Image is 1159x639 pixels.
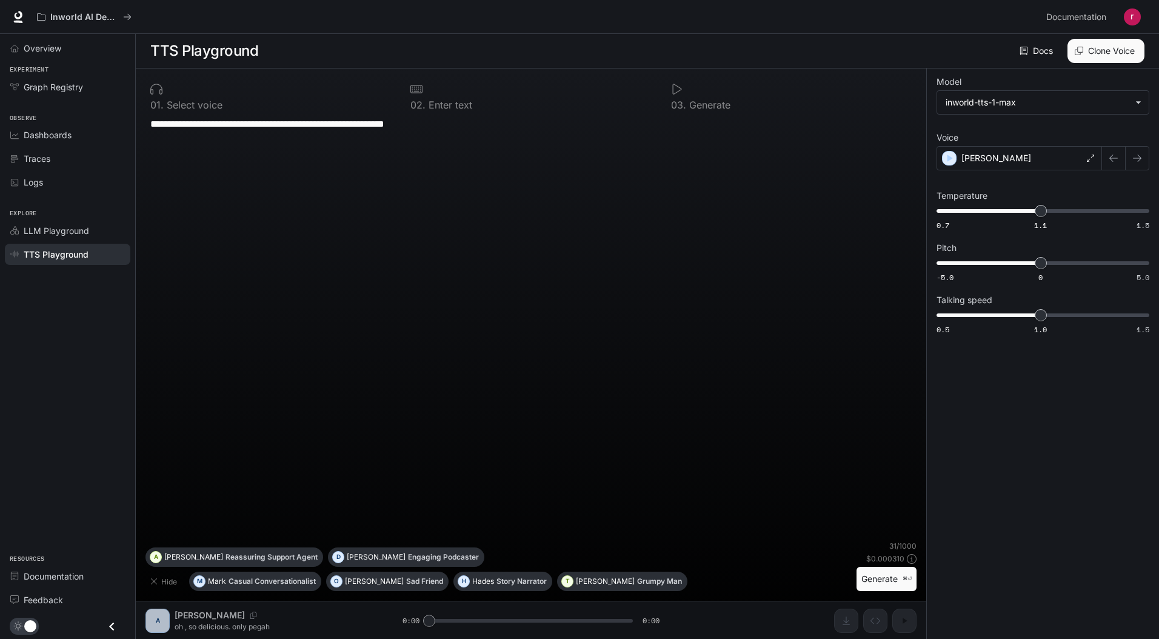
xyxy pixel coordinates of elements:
button: A[PERSON_NAME]Reassuring Support Agent [145,547,323,567]
a: Feedback [5,589,130,611]
p: Generate [686,100,730,110]
button: Hide [145,572,184,591]
p: Temperature [937,192,987,200]
div: H [458,572,469,591]
a: Overview [5,38,130,59]
button: All workspaces [32,5,137,29]
span: Traces [24,152,50,165]
p: Inworld AI Demos [50,12,118,22]
p: Story Narrator [496,578,547,585]
h1: TTS Playground [150,39,258,63]
span: Dashboards [24,129,72,141]
button: User avatar [1120,5,1144,29]
span: 1.5 [1137,324,1149,335]
a: Documentation [1041,5,1115,29]
button: MMarkCasual Conversationalist [189,572,321,591]
p: Sad Friend [406,578,443,585]
a: Dashboards [5,124,130,146]
p: Model [937,78,961,86]
p: Hades [472,578,494,585]
p: Casual Conversationalist [229,578,316,585]
button: HHadesStory Narrator [453,572,552,591]
p: 31 / 1000 [889,541,917,551]
p: $ 0.000310 [866,554,904,564]
p: 0 1 . [150,100,164,110]
p: Voice [937,133,958,142]
div: T [562,572,573,591]
a: Traces [5,148,130,169]
span: TTS Playground [24,248,89,261]
p: Talking speed [937,296,992,304]
p: Mark [208,578,226,585]
div: inworld-tts-1-max [937,91,1149,114]
p: [PERSON_NAME] [347,554,406,561]
span: Documentation [24,570,84,583]
p: [PERSON_NAME] [961,152,1031,164]
span: Feedback [24,594,63,606]
p: Enter text [426,100,472,110]
span: Graph Registry [24,81,83,93]
p: [PERSON_NAME] [164,554,223,561]
p: 0 3 . [671,100,686,110]
button: O[PERSON_NAME]Sad Friend [326,572,449,591]
span: LLM Playground [24,224,89,237]
span: Documentation [1046,10,1106,25]
p: Grumpy Man [637,578,682,585]
p: ⌘⏎ [903,575,912,583]
div: A [150,547,161,567]
span: 5.0 [1137,272,1149,283]
button: Clone Voice [1067,39,1144,63]
p: [PERSON_NAME] [576,578,635,585]
span: 0 [1038,272,1043,283]
span: 1.1 [1034,220,1047,230]
a: Logs [5,172,130,193]
p: [PERSON_NAME] [345,578,404,585]
img: User avatar [1124,8,1141,25]
div: inworld-tts-1-max [946,96,1129,109]
div: O [331,572,342,591]
p: 0 2 . [410,100,426,110]
span: 0.5 [937,324,949,335]
button: Close drawer [98,614,125,639]
span: 1.5 [1137,220,1149,230]
button: T[PERSON_NAME]Grumpy Man [557,572,687,591]
a: Documentation [5,566,130,587]
span: -5.0 [937,272,954,283]
a: LLM Playground [5,220,130,241]
button: Generate⌘⏎ [857,567,917,592]
span: Overview [24,42,61,55]
div: D [333,547,344,567]
span: Dark mode toggle [24,619,36,632]
div: M [194,572,205,591]
p: Select voice [164,100,222,110]
a: Docs [1017,39,1058,63]
a: Graph Registry [5,76,130,98]
span: 0.7 [937,220,949,230]
span: Logs [24,176,43,189]
p: Pitch [937,244,957,252]
a: TTS Playground [5,244,130,265]
p: Engaging Podcaster [408,554,479,561]
p: Reassuring Support Agent [225,554,318,561]
button: D[PERSON_NAME]Engaging Podcaster [328,547,484,567]
span: 1.0 [1034,324,1047,335]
